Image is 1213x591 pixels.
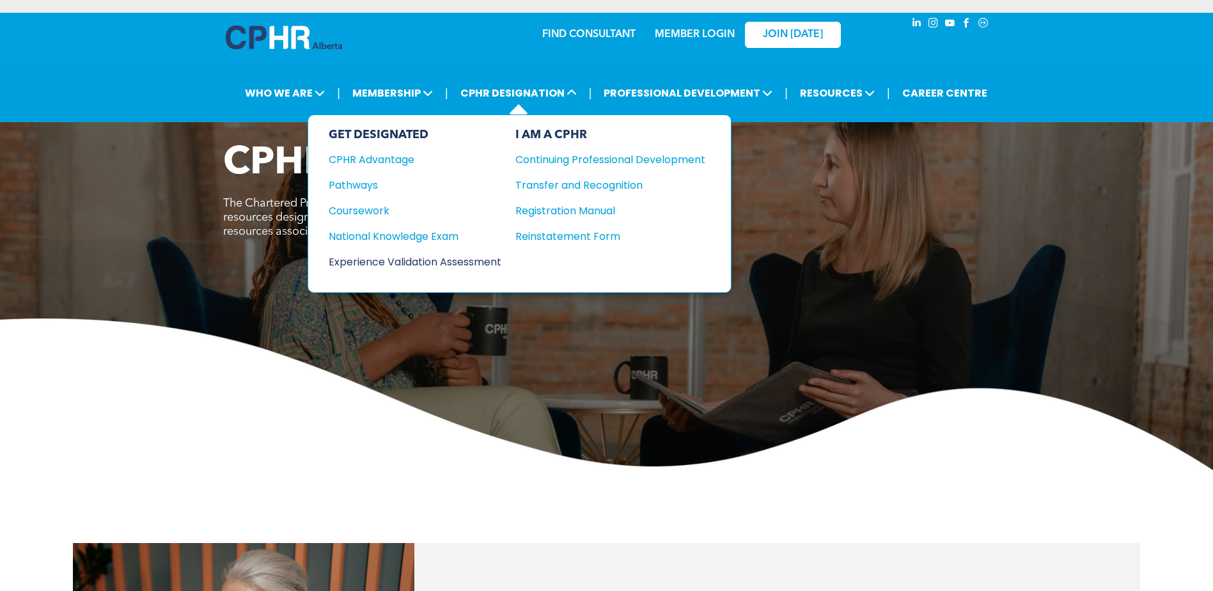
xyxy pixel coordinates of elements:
a: CPHR Advantage [329,152,501,168]
div: Coursework [329,203,484,219]
img: A blue and white logo for cp alberta [226,26,342,49]
li: | [887,80,890,106]
li: | [337,80,340,106]
a: National Knowledge Exam [329,228,501,244]
span: CPHR DESIGNATION [457,81,581,105]
a: instagram [927,16,941,33]
li: | [445,80,448,106]
div: Continuing Professional Development [515,152,686,168]
a: Transfer and Recognition [515,177,705,193]
li: | [785,80,788,106]
span: CPHR Advantage [223,145,542,183]
a: Registration Manual [515,203,705,219]
span: PROFESSIONAL DEVELOPMENT [600,81,776,105]
a: MEMBER LOGIN [655,29,735,40]
a: linkedin [910,16,924,33]
a: JOIN [DATE] [745,22,841,48]
a: Coursework [329,203,501,219]
a: Reinstatement Form [515,228,705,244]
a: Social network [976,16,990,33]
span: JOIN [DATE] [763,29,823,41]
a: CAREER CENTRE [898,81,991,105]
a: facebook [960,16,974,33]
div: Experience Validation Assessment [329,254,484,270]
div: Reinstatement Form [515,228,686,244]
a: Pathways [329,177,501,193]
span: RESOURCES [796,81,879,105]
span: WHO WE ARE [241,81,329,105]
a: youtube [943,16,957,33]
li: | [589,80,592,106]
div: National Knowledge Exam [329,228,484,244]
span: MEMBERSHIP [348,81,437,105]
span: The Chartered Professional in Human Resources (CPHR) is the only human resources designation reco... [223,198,601,237]
a: Experience Validation Assessment [329,254,501,270]
a: FIND CONSULTANT [542,29,636,40]
div: Pathways [329,177,484,193]
div: GET DESIGNATED [329,128,501,142]
div: CPHR Advantage [329,152,484,168]
a: Continuing Professional Development [515,152,705,168]
div: Registration Manual [515,203,686,219]
div: Transfer and Recognition [515,177,686,193]
div: I AM A CPHR [515,128,705,142]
